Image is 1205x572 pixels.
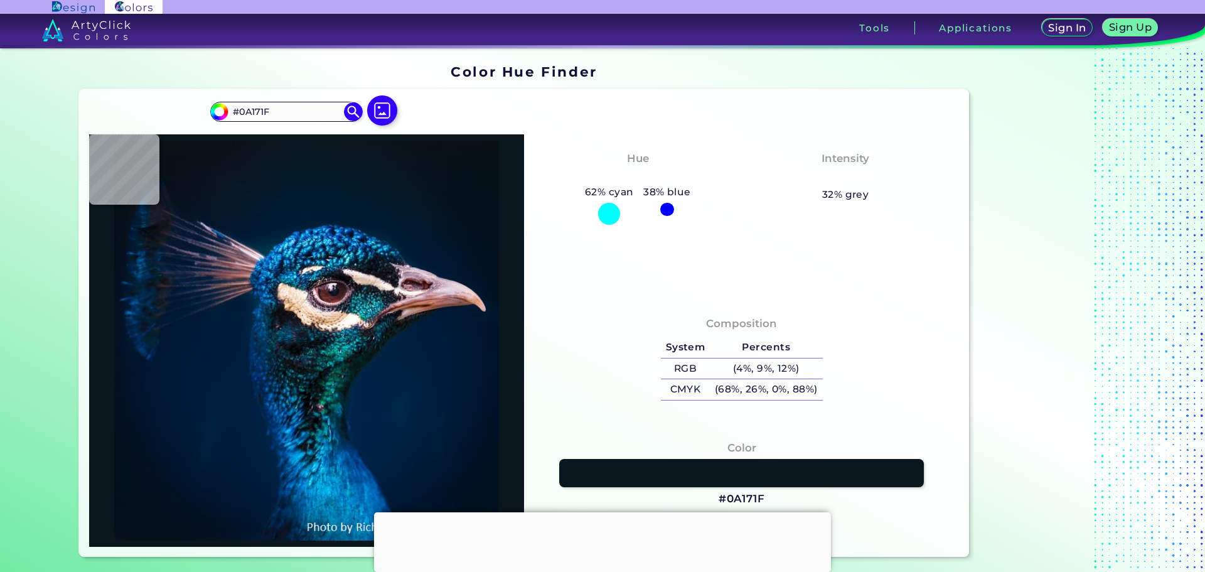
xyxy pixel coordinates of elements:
h5: 38% blue [638,184,695,200]
img: icon picture [367,95,397,126]
img: ArtyClick Design logo [52,1,94,13]
h5: Percents [710,337,822,358]
h5: CMYK [661,379,710,400]
h4: Hue [627,149,649,168]
h5: 62% cyan [580,184,638,200]
h3: #0A171F [719,492,765,507]
h4: Composition [706,315,777,333]
img: icon search [344,102,363,121]
h3: Bluish Cyan [597,170,678,185]
h3: Medium [816,170,875,185]
a: Sign In [1043,19,1091,36]
h5: System [661,337,710,358]
img: img_pavlin.jpg [95,141,518,541]
iframe: Advertisement [974,60,1131,562]
h3: Tools [859,23,890,33]
input: type color.. [228,103,345,120]
h3: Applications [939,23,1012,33]
a: Sign Up [1105,19,1157,36]
h1: Color Hue Finder [451,62,597,81]
h5: RGB [661,359,710,379]
h5: Sign In [1049,23,1085,33]
h5: Sign Up [1110,23,1151,33]
iframe: Advertisement [374,512,831,569]
h5: (4%, 9%, 12%) [710,359,822,379]
h5: 32% grey [822,186,869,203]
img: logo_artyclick_colors_white.svg [42,19,131,41]
h4: Intensity [822,149,869,168]
h4: Color [727,439,756,457]
h5: (68%, 26%, 0%, 88%) [710,379,822,400]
